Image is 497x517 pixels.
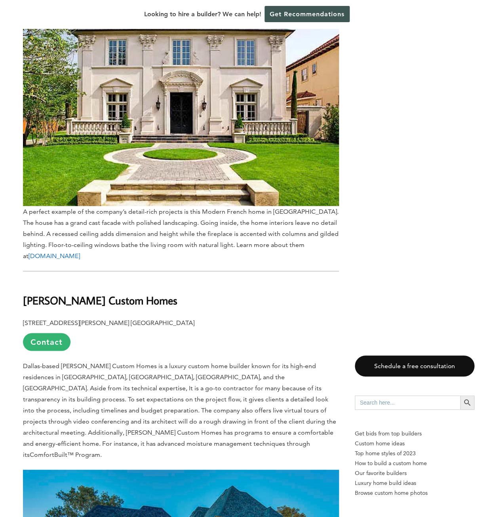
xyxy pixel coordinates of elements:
p: Get bids from top builders [355,429,474,439]
span: Dallas-based [PERSON_NAME] Custom Homes is a luxury custom home builder known for its high-end re... [23,362,336,458]
a: Our favorite builders [355,468,474,478]
a: Luxury home build ideas [355,478,474,488]
svg: Search [463,398,472,407]
a: Browse custom home photos [355,488,474,498]
input: Search here... [355,395,460,410]
a: [DOMAIN_NAME] [29,252,80,259]
a: Schedule a free consultation [355,355,474,376]
b: [PERSON_NAME] Custom Homes [23,293,177,307]
a: Custom home ideas [355,439,474,449]
a: Contact [23,333,70,351]
a: Top home styles of 2023 [355,449,474,458]
b: [STREET_ADDRESS][PERSON_NAME] [GEOGRAPHIC_DATA] [23,319,194,326]
a: How to build a custom home [355,458,474,468]
span: ComfortBuilt™ Program. [30,450,102,458]
a: Get Recommendations [265,6,350,22]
